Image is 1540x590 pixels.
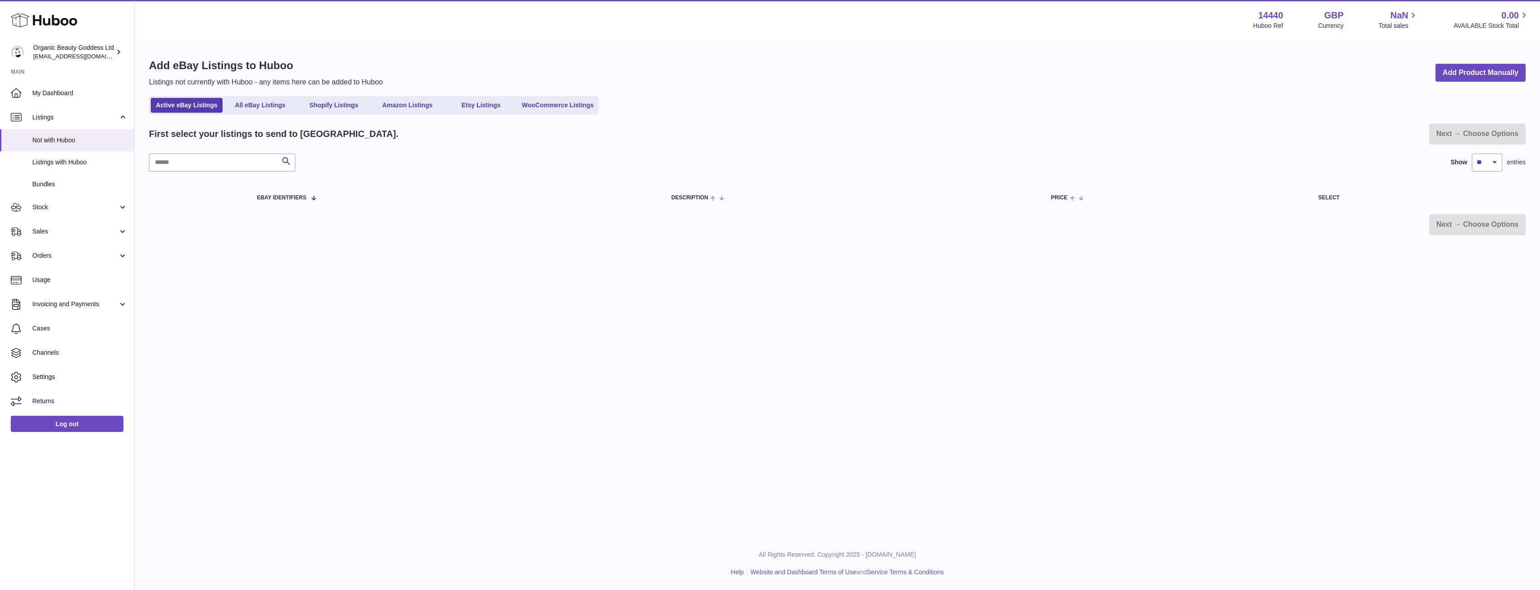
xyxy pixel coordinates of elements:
[149,128,398,140] h2: First select your listings to send to [GEOGRAPHIC_DATA].
[32,180,127,189] span: Bundles
[1318,195,1517,201] div: Select
[142,550,1533,559] p: All Rights Reserved. Copyright 2025 - [DOMAIN_NAME]
[731,568,744,576] a: Help
[33,53,132,60] span: [EMAIL_ADDRESS][DOMAIN_NAME]
[32,136,127,145] span: Not with Huboo
[372,98,443,113] a: Amazon Listings
[32,158,127,167] span: Listings with Huboo
[1253,22,1283,30] div: Huboo Ref
[33,44,114,61] div: Organic Beauty Goddess Ltd
[257,195,306,201] span: eBay Identifiers
[1051,195,1067,201] span: Price
[1318,22,1344,30] div: Currency
[519,98,597,113] a: WooCommerce Listings
[32,300,118,308] span: Invoicing and Payments
[445,98,517,113] a: Etsy Listings
[1453,9,1529,30] a: 0.00 AVAILABLE Stock Total
[32,89,127,97] span: My Dashboard
[32,324,127,333] span: Cases
[747,568,944,577] li: and
[32,348,127,357] span: Channels
[151,98,223,113] a: Active eBay Listings
[867,568,944,576] a: Service Terms & Conditions
[750,568,856,576] a: Website and Dashboard Terms of Use
[1258,9,1283,22] strong: 14440
[1378,22,1418,30] span: Total sales
[32,203,118,211] span: Stock
[32,276,127,284] span: Usage
[1507,158,1526,167] span: entries
[1324,9,1343,22] strong: GBP
[32,397,127,405] span: Returns
[11,45,24,59] img: info@organicbeautygoddess.com
[298,98,370,113] a: Shopify Listings
[32,113,118,122] span: Listings
[1378,9,1418,30] a: NaN Total sales
[1501,9,1519,22] span: 0.00
[149,77,383,87] p: Listings not currently with Huboo - any items here can be added to Huboo
[32,373,127,381] span: Settings
[671,195,708,201] span: Description
[32,227,118,236] span: Sales
[1390,9,1408,22] span: NaN
[11,416,123,432] a: Log out
[149,58,383,73] h1: Add eBay Listings to Huboo
[1435,64,1526,82] a: Add Product Manually
[1453,22,1529,30] span: AVAILABLE Stock Total
[224,98,296,113] a: All eBay Listings
[32,251,118,260] span: Orders
[1451,158,1467,167] label: Show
